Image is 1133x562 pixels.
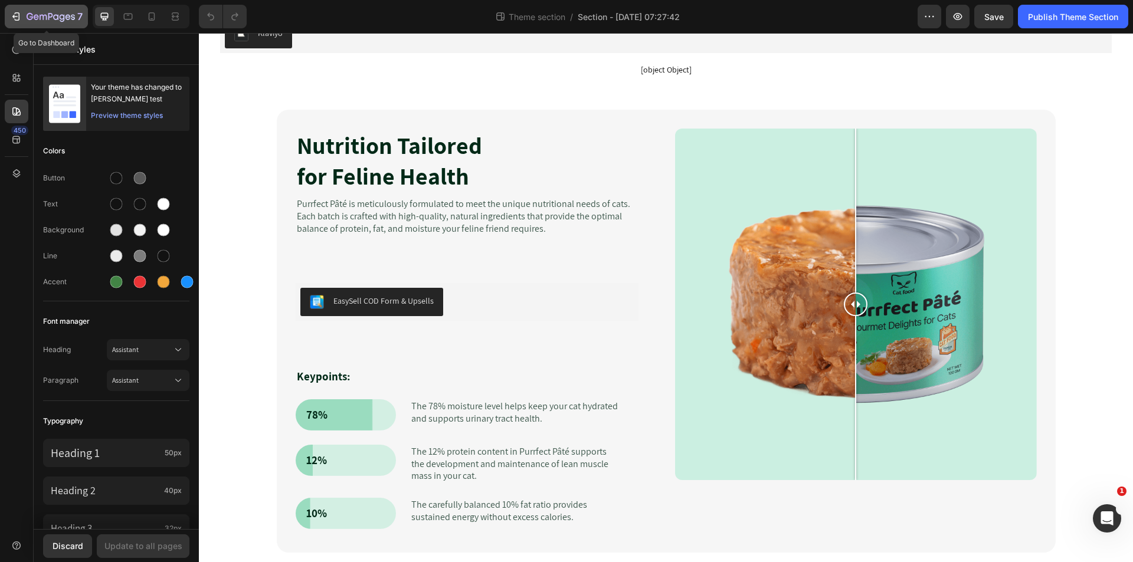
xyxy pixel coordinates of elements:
[43,277,107,287] div: Accent
[984,12,1004,22] span: Save
[199,33,1133,562] iframe: To enrich screen reader interactions, please activate Accessibility in Grammarly extension settings
[11,126,28,135] div: 450
[1018,5,1128,28] button: Publish Theme Section
[91,110,163,121] div: Preview theme styles
[97,534,189,558] button: Update to all pages
[506,11,568,23] span: Theme section
[43,173,107,183] div: Button
[974,5,1013,28] button: Save
[43,314,90,328] span: Font manager
[112,375,172,386] span: Assistant
[578,11,680,23] span: Section - [DATE] 07:27:42
[1093,504,1121,533] iframe: Intercom live chat
[101,255,244,283] button: EasySell COD Form & Upsells
[43,414,83,428] span: Typography
[97,96,440,159] h2: Nutrition Tailored for Feline Health
[164,485,182,496] span: 40px
[212,413,422,449] p: The 12% protein content in Purrfect Pâté supports the development and maintenance of lean muscle ...
[21,29,913,44] span: [object Object]
[104,540,182,552] div: Update to all pages
[165,448,182,458] span: 50px
[212,367,422,392] p: The 78% moisture level helps keep your cat hydrated and supports urinary tract health.
[165,523,182,534] span: 32px
[1028,11,1118,23] div: Publish Theme Section
[43,199,107,209] div: Text
[43,251,107,261] div: Line
[43,43,189,55] p: Global Styles
[135,262,235,274] div: EasySell COD Form & Upsells
[212,466,422,491] p: The carefully balanced 10% fat ratio provides sustained energy without excess calories.
[112,344,172,355] span: Assistant
[107,473,190,488] p: 10%
[51,446,160,460] p: Heading 1
[107,339,189,360] button: Assistant
[107,370,189,391] button: Assistant
[570,11,573,23] span: /
[43,344,107,355] span: Heading
[98,165,438,202] p: Purrfect Pâté is meticulously formulated to meet the unique nutritional needs of cats. Each batch...
[91,81,185,105] div: Your theme has changed to [PERSON_NAME] test
[43,144,65,158] span: Colors
[51,522,160,534] p: Heading 3
[77,9,83,24] p: 7
[107,420,190,435] p: 12%
[107,374,190,389] p: 78%
[1117,487,1127,496] span: 1
[43,225,107,235] div: Background
[98,336,438,351] p: Keypoints:
[51,484,159,497] p: Heading 2
[5,5,88,28] button: 7
[43,375,107,386] span: Paragraph
[53,540,83,552] div: Discard
[199,5,247,28] div: Undo/Redo
[43,534,92,558] button: Discard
